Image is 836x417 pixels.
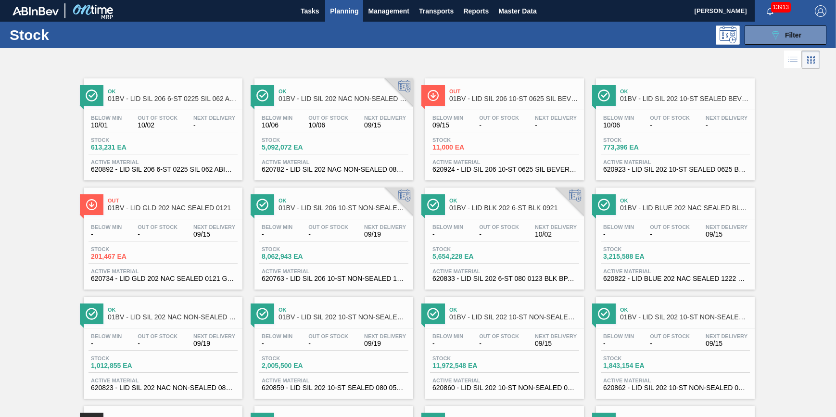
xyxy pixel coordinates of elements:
[91,144,158,151] span: 613,231 EA
[262,384,406,392] span: 620859 - LID SIL 202 10-ST SEALED 080 0523 SIL 06
[427,199,439,211] img: Ícone
[108,314,238,321] span: 01BV - LID SIL 202 NAC NON-SEALED 080 0215 RED
[589,71,760,180] a: ÍconeOk01BV - LID SIL 202 10-ST SEALED BEVERAGE WGTBelow Min10/06Out Of Stock-Next Delivery-Stock...
[91,333,122,339] span: Below Min
[108,88,238,94] span: Ok
[706,340,747,347] span: 09/15
[603,115,634,121] span: Below Min
[86,308,98,320] img: Ícone
[771,2,791,13] span: 13913
[535,333,577,339] span: Next Delivery
[603,384,747,392] span: 620862 - LID SIL 202 10-ST NON-SEALED 080 0523 RE
[262,246,329,252] span: Stock
[262,340,292,347] span: -
[247,71,418,180] a: ÍconeOk01BV - LID SIL 202 NAC NON-SEALED 080 0514 SILBelow Min10/06Out Of Stock10/06Next Delivery...
[650,333,690,339] span: Out Of Stock
[279,95,408,102] span: 01BV - LID SIL 202 NAC NON-SEALED 080 0514 SIL
[620,95,750,102] span: 01BV - LID SIL 202 10-ST SEALED BEVERAGE WGT
[432,268,577,274] span: Active Material
[91,246,158,252] span: Stock
[91,362,158,369] span: 1,012,855 EA
[193,115,235,121] span: Next Delivery
[449,95,579,102] span: 01BV - LID SIL 206 10-ST 0625 SIL BEVERAGE W 06
[620,204,750,212] span: 01BV - LID BLUE 202 NAC SEALED BLU 0322
[193,340,235,347] span: 09/19
[535,231,577,238] span: 10/02
[432,275,577,282] span: 620833 - LID SIL 202 6-ST 080 0123 BLK BPANI NUTR
[418,180,589,290] a: ÍconeOk01BV - LID BLK 202 6-ST BLK 0921Below Min-Out Of Stock-Next Delivery10/02Stock5,654,228 EA...
[330,5,358,17] span: Planning
[706,231,747,238] span: 09/15
[535,115,577,121] span: Next Delivery
[262,253,329,260] span: 8,062,943 EA
[784,51,802,69] div: List Vision
[650,340,690,347] span: -
[138,224,177,230] span: Out Of Stock
[299,5,320,17] span: Tasks
[108,95,238,102] span: 01BV - LID SIL 206 6-ST 0225 SIL 062 ABICNL 03
[364,224,406,230] span: Next Delivery
[138,231,177,238] span: -
[432,115,463,121] span: Below Min
[262,122,292,129] span: 10/06
[193,231,235,238] span: 09/15
[716,25,740,45] div: Programming: no user selected
[598,308,610,320] img: Ícone
[432,224,463,230] span: Below Min
[91,115,122,121] span: Below Min
[432,355,500,361] span: Stock
[463,5,489,17] span: Reports
[262,224,292,230] span: Below Min
[535,340,577,347] span: 09/15
[256,89,268,101] img: Ícone
[364,333,406,339] span: Next Delivery
[650,122,690,129] span: -
[86,89,98,101] img: Ícone
[603,159,747,165] span: Active Material
[479,231,519,238] span: -
[418,290,589,399] a: ÍconeOk01BV - LID SIL 202 10-ST NON-SEALED SIBelow Min-Out Of Stock-Next Delivery09/15Stock11,972...
[755,4,785,18] button: Notifications
[432,362,500,369] span: 11,972,548 EA
[603,137,671,143] span: Stock
[706,333,747,339] span: Next Delivery
[108,198,238,203] span: Out
[620,307,750,313] span: Ok
[308,340,348,347] span: -
[432,246,500,252] span: Stock
[432,384,577,392] span: 620860 - LID SIL 202 10-ST NON-SEALED 080 0523 SI
[247,180,418,290] a: ÍconeOk01BV - LID SIL 206 10-ST NON-SEALED 1218 GRN 20Below Min-Out Of Stock-Next Delivery09/19St...
[308,122,348,129] span: 10/06
[603,122,634,129] span: 10/06
[76,180,247,290] a: ÍconeOut01BV - LID GLD 202 NAC SEALED 0121Below Min-Out Of Stock-Next Delivery09/15Stock201,467 E...
[432,333,463,339] span: Below Min
[432,231,463,238] span: -
[620,314,750,321] span: 01BV - LID SIL 202 10-ST NON-SEALED RE
[603,275,747,282] span: 620822 - LID BLUE 202 NAC SEALED 1222 BLU DIE EPO
[308,115,348,121] span: Out Of Stock
[603,362,671,369] span: 1,843,154 EA
[427,89,439,101] img: Ícone
[449,204,579,212] span: 01BV - LID BLK 202 6-ST BLK 0921
[449,314,579,321] span: 01BV - LID SIL 202 10-ST NON-SEALED SI
[193,122,235,129] span: -
[364,122,406,129] span: 09/15
[603,268,747,274] span: Active Material
[13,7,59,15] img: TNhmsLtSVTkK8tSr43FrP2fwEKptu5GPRR3wAAAABJRU5ErkJggg==
[815,5,826,17] img: Logout
[138,340,177,347] span: -
[262,362,329,369] span: 2,005,500 EA
[262,275,406,282] span: 620763 - LID SIL 206 10-ST NON-SEALED 1021 SIL 0.
[706,115,747,121] span: Next Delivery
[479,333,519,339] span: Out Of Stock
[91,231,122,238] span: -
[138,115,177,121] span: Out Of Stock
[91,340,122,347] span: -
[603,253,671,260] span: 3,215,588 EA
[262,355,329,361] span: Stock
[432,166,577,173] span: 620924 - LID SIL 206 10-ST 0625 SIL BEVERAGE W 06
[589,290,760,399] a: ÍconeOk01BV - LID SIL 202 10-ST NON-SEALED REBelow Min-Out Of Stock-Next Delivery09/15Stock1,843,...
[603,246,671,252] span: Stock
[91,224,122,230] span: Below Min
[498,5,536,17] span: Master Data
